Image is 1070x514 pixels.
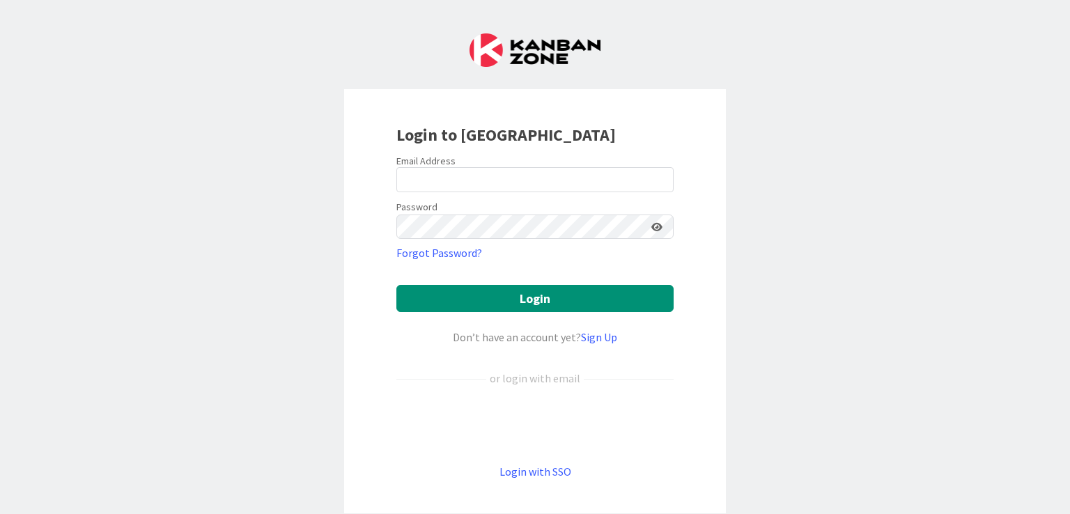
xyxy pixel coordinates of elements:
[581,330,617,344] a: Sign Up
[396,244,482,261] a: Forgot Password?
[389,410,681,440] iframe: Sign in with Google Button
[396,155,456,167] label: Email Address
[396,329,674,345] div: Don’t have an account yet?
[396,285,674,312] button: Login
[499,465,571,478] a: Login with SSO
[470,33,600,67] img: Kanban Zone
[396,200,437,215] label: Password
[486,370,584,387] div: or login with email
[396,124,616,146] b: Login to [GEOGRAPHIC_DATA]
